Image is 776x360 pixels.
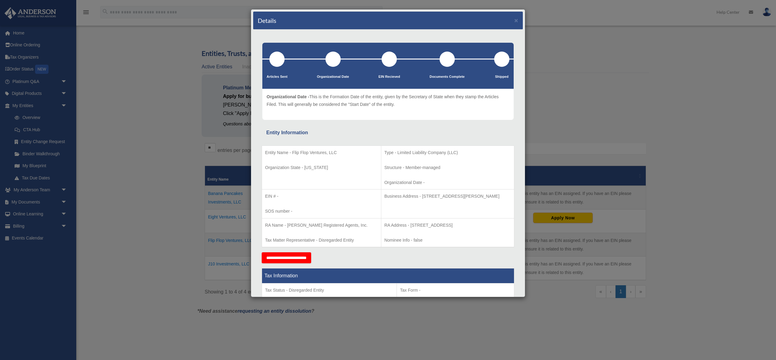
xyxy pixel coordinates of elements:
[265,221,378,229] p: RA Name - [PERSON_NAME] Registered Agents, Inc.
[379,74,400,80] p: EIN Recieved
[429,74,465,80] p: Documents Complete
[265,286,393,294] p: Tax Status - Disregarded Entity
[267,94,309,99] span: Organizational Date -
[514,17,518,23] button: ×
[258,16,276,25] h4: Details
[384,236,511,244] p: Nominee Info - false
[384,149,511,157] p: Type - Limited Liability Company (LLC)
[494,74,509,80] p: Shipped
[265,207,378,215] p: SOS number -
[266,128,510,137] div: Entity Information
[317,74,349,80] p: Organizational Date
[262,268,514,283] th: Tax Information
[262,283,397,329] td: Tax Period Type -
[265,236,378,244] p: Tax Matter Representative - Disregarded Entity
[384,164,511,171] p: Structure - Member-managed
[384,221,511,229] p: RA Address - [STREET_ADDRESS]
[400,286,511,294] p: Tax Form -
[384,193,511,200] p: Business Address - [STREET_ADDRESS][PERSON_NAME]
[265,193,378,200] p: EIN # -
[265,149,378,157] p: Entity Name - Flip Flop Ventures, LLC
[384,179,511,186] p: Organizational Date -
[265,164,378,171] p: Organization State - [US_STATE]
[267,93,509,108] p: This is the Formation Date of the entity, given by the Secretary of State when they stamp the Art...
[267,74,287,80] p: Articles Sent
